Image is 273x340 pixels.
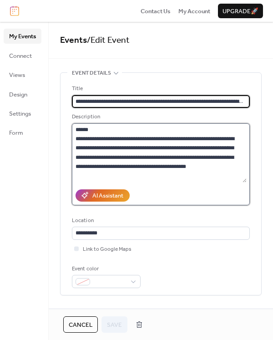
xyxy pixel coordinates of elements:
[63,316,98,333] button: Cancel
[60,32,87,49] a: Events
[141,6,171,15] a: Contact Us
[4,106,41,121] a: Settings
[9,51,32,61] span: Connect
[9,109,31,118] span: Settings
[9,128,23,137] span: Form
[72,112,248,122] div: Description
[4,29,41,43] a: My Events
[72,69,111,78] span: Event details
[222,7,258,16] span: Upgrade 🚀
[141,7,171,16] span: Contact Us
[218,4,263,18] button: Upgrade🚀
[76,189,130,201] button: AI Assistant
[178,7,210,16] span: My Account
[69,320,92,330] span: Cancel
[4,125,41,140] a: Form
[87,32,130,49] span: / Edit Event
[72,84,248,93] div: Title
[83,245,131,254] span: Link to Google Maps
[9,32,36,41] span: My Events
[72,216,248,225] div: Location
[72,306,111,315] span: Date and time
[10,6,19,16] img: logo
[92,191,123,200] div: AI Assistant
[4,87,41,101] a: Design
[72,264,139,274] div: Event color
[4,48,41,63] a: Connect
[178,6,210,15] a: My Account
[9,90,27,99] span: Design
[4,67,41,82] a: Views
[9,71,25,80] span: Views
